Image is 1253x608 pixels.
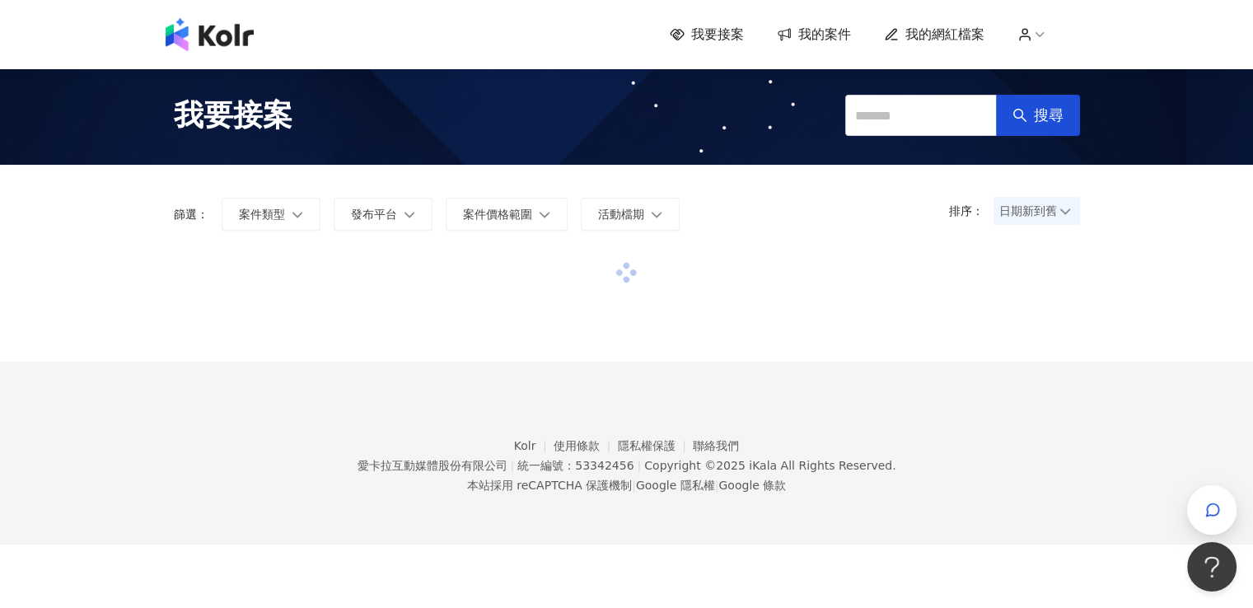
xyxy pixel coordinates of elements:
a: Google 隱私權 [636,479,715,492]
span: 我的案件 [798,26,851,44]
span: | [637,459,641,472]
a: 我的案件 [777,26,851,44]
span: 搜尋 [1034,106,1064,124]
a: 使用條款 [554,439,618,452]
img: logo [166,18,254,51]
span: search [1012,108,1027,123]
div: 愛卡拉互動媒體股份有限公司 [357,459,507,472]
button: 發布平台 [334,198,432,231]
p: 排序： [949,204,994,217]
a: 聯絡我們 [693,439,739,452]
span: 日期新到舊 [999,199,1074,223]
span: 我要接案 [174,95,292,136]
span: | [632,479,636,492]
iframe: Help Scout Beacon - Open [1187,542,1237,592]
span: 我的網紅檔案 [905,26,984,44]
p: 篩選： [174,208,208,221]
button: 活動檔期 [581,198,680,231]
button: 搜尋 [996,95,1080,136]
span: 案件價格範圍 [463,208,532,221]
div: 統一編號：53342456 [517,459,634,472]
span: 發布平台 [351,208,397,221]
a: 我的網紅檔案 [884,26,984,44]
a: 我要接案 [670,26,744,44]
button: 案件類型 [222,198,320,231]
span: 案件類型 [239,208,285,221]
span: 活動檔期 [598,208,644,221]
span: | [715,479,719,492]
a: Google 條款 [718,479,786,492]
div: Copyright © 2025 All Rights Reserved. [644,459,895,472]
a: Kolr [514,439,554,452]
span: 我要接案 [691,26,744,44]
button: 案件價格範圍 [446,198,568,231]
a: 隱私權保護 [618,439,694,452]
span: 本站採用 reCAPTCHA 保護機制 [467,475,786,495]
a: iKala [749,459,777,472]
span: | [510,459,514,472]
